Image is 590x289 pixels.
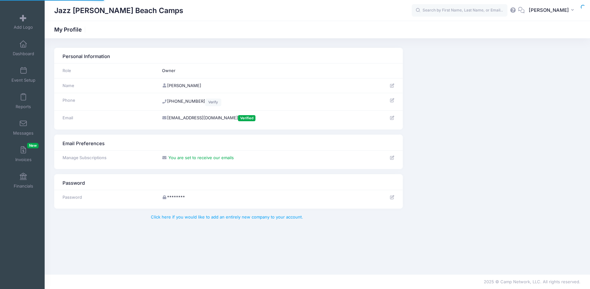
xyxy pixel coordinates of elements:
[13,51,34,56] span: Dashboard
[168,155,234,160] span: You are set to receive our emails
[27,143,39,148] span: New
[14,183,33,189] span: Financials
[15,157,32,162] span: Invoices
[159,78,368,93] td: [PERSON_NAME]
[13,130,33,136] span: Messages
[59,138,398,147] div: Email Preferences
[525,3,580,18] button: [PERSON_NAME]
[14,25,33,30] span: Add Logo
[8,143,39,165] a: InvoicesNew
[159,110,368,125] td: [EMAIL_ADDRESS][DOMAIN_NAME]
[8,37,39,59] a: Dashboard
[8,11,39,33] a: Add Logo
[54,26,87,33] h1: My Profile
[59,68,156,74] div: Role
[54,3,183,18] h1: Jazz [PERSON_NAME] Beach Camps
[59,194,156,201] div: Password
[59,83,156,89] div: Name
[412,4,507,17] input: Search by First Name, Last Name, or Email...
[59,177,398,187] div: Password
[238,115,255,121] span: Verified
[159,93,368,110] td: [PHONE_NUMBER]
[59,97,156,104] div: Phone
[16,104,31,109] span: Reports
[8,63,39,86] a: Event Setup
[59,155,156,161] div: Manage Subscriptions
[8,90,39,112] a: Reports
[11,78,35,83] span: Event Setup
[529,7,569,14] span: [PERSON_NAME]
[151,214,303,219] a: Click here if you would like to add an entirely new company to your account.
[59,51,398,60] div: Personal Information
[159,63,368,78] td: Owner
[59,115,156,121] div: Email
[8,116,39,139] a: Messages
[205,99,221,106] a: Verify
[8,169,39,192] a: Financials
[484,279,580,284] span: 2025 © Camp Network, LLC. All rights reserved.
